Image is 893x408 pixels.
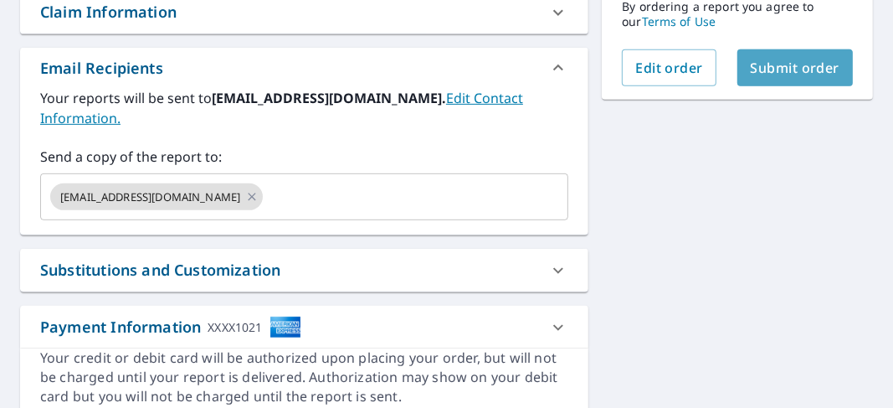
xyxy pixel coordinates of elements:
[40,349,568,406] div: Your credit or debit card will be authorized upon placing your order, but will not be charged unt...
[40,316,301,338] div: Payment Information
[20,249,588,292] div: Substitutions and Customization
[212,89,446,107] b: [EMAIL_ADDRESS][DOMAIN_NAME].
[40,88,568,128] label: Your reports will be sent to
[50,189,250,205] span: [EMAIL_ADDRESS][DOMAIN_NAME]
[751,59,840,77] span: Submit order
[50,183,263,210] div: [EMAIL_ADDRESS][DOMAIN_NAME]
[20,48,588,88] div: Email Recipients
[635,59,703,77] span: Edit order
[269,316,301,338] img: cardImage
[40,147,568,167] label: Send a copy of the report to:
[622,49,716,86] button: Edit order
[208,316,262,338] div: XXXX1021
[20,306,588,349] div: Payment InformationXXXX1021cardImage
[642,13,716,29] a: Terms of Use
[737,49,854,86] button: Submit order
[40,259,280,281] div: Substitutions and Customization
[40,1,177,23] div: Claim Information
[40,57,163,80] div: Email Recipients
